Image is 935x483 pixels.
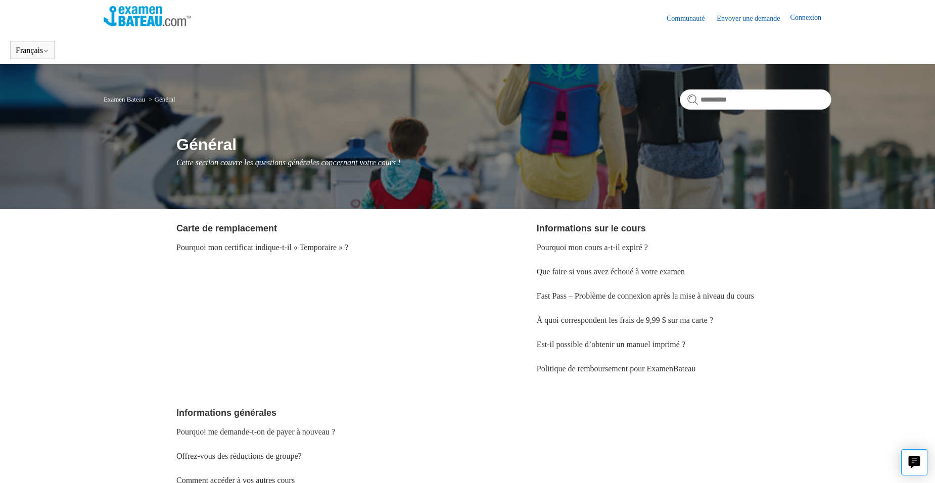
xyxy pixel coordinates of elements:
a: Connexion [790,12,831,24]
li: Général [147,95,175,103]
a: Offrez-vous des réductions de groupe? [176,452,302,460]
button: Live chat [901,449,927,475]
a: Informations générales [176,408,276,418]
a: Pourquoi me demande-t-on de payer à nouveau ? [176,427,335,436]
a: Pourquoi mon cours a-t-il expiré ? [537,243,648,252]
input: Rechercher [680,89,831,110]
a: Que faire si vous avez échoué à votre examen [537,267,685,276]
a: Pourquoi mon certificat indique-t-il « Temporaire » ? [176,243,348,252]
p: Cette section couvre les questions générales concernant votre cours ! [176,157,831,169]
a: Envoyer une demande [717,13,790,24]
a: Est-il possible d’obtenir un manuel imprimé ? [537,340,685,349]
li: Examen Bateau [104,95,147,103]
a: Communauté [667,13,715,24]
a: Fast Pass – Problème de connexion après la mise à niveau du cours [537,292,754,300]
a: Politique de remboursement pour ExamenBateau [537,364,696,373]
h1: Général [176,132,831,157]
button: Français [16,46,49,55]
img: Page d’accueil du Centre d’aide Examen Bateau [104,6,191,26]
a: À quoi correspondent les frais de 9,99 $ sur ma carte ? [537,316,713,324]
a: Informations sur le cours [537,223,646,233]
a: Carte de remplacement [176,223,277,233]
a: Examen Bateau [104,95,145,103]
